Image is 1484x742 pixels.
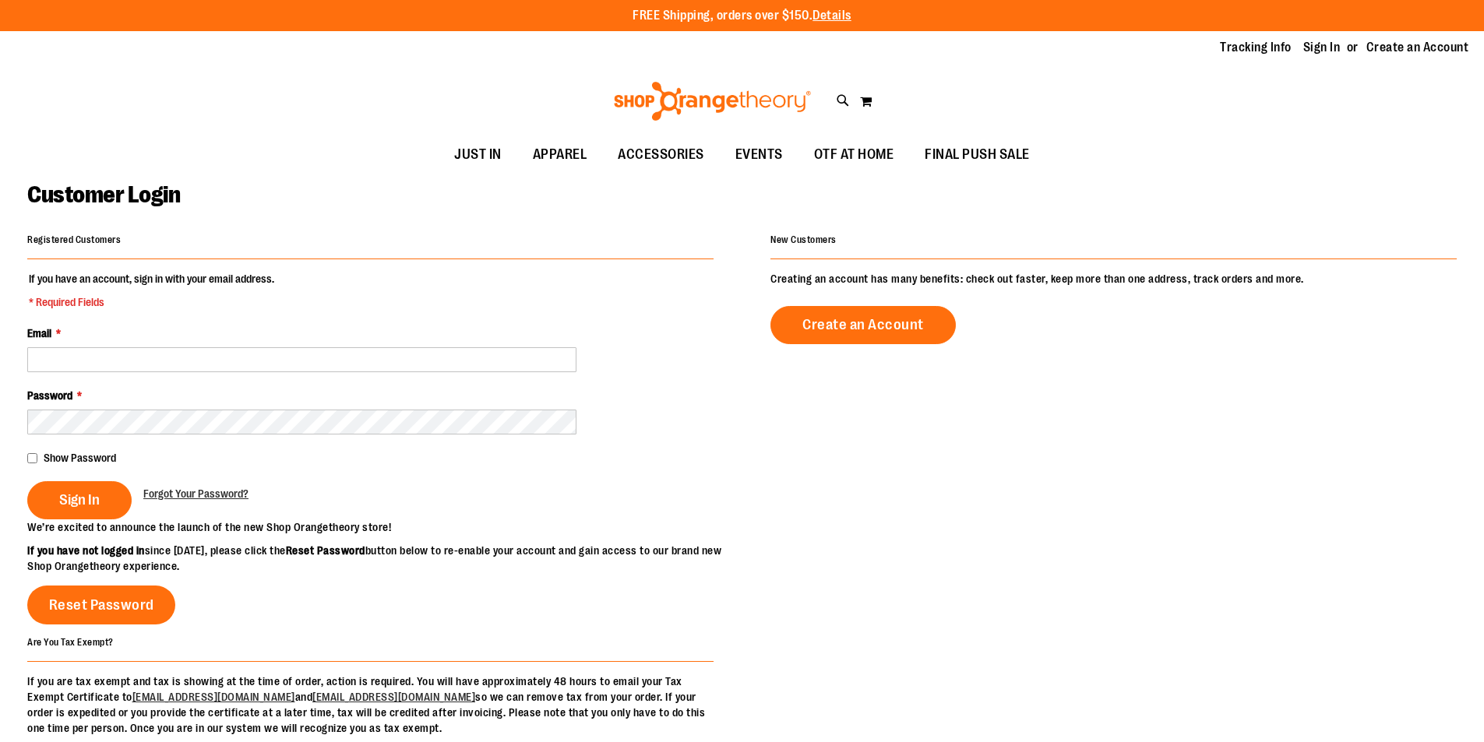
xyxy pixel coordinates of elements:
a: Create an Account [1366,39,1469,56]
span: Password [27,389,72,402]
strong: If you have not logged in [27,544,145,557]
p: We’re excited to announce the launch of the new Shop Orangetheory store! [27,519,742,535]
a: [EMAIL_ADDRESS][DOMAIN_NAME] [312,691,475,703]
legend: If you have an account, sign in with your email address. [27,271,276,310]
a: Create an Account [770,306,956,344]
span: EVENTS [735,137,783,172]
strong: Registered Customers [27,234,121,245]
span: Forgot Your Password? [143,487,249,500]
a: [EMAIL_ADDRESS][DOMAIN_NAME] [132,691,295,703]
span: Show Password [44,452,116,464]
p: Creating an account has many benefits: check out faster, keep more than one address, track orders... [770,271,1457,287]
p: since [DATE], please click the button below to re-enable your account and gain access to our bran... [27,543,742,574]
img: Shop Orangetheory [612,82,813,121]
a: Reset Password [27,586,175,624]
button: Sign In [27,481,132,519]
span: JUST IN [454,137,502,172]
p: FREE Shipping, orders over $150. [633,7,851,25]
span: Customer Login [27,181,180,208]
a: Tracking Info [1220,39,1292,56]
strong: Reset Password [286,544,365,557]
span: Reset Password [49,596,154,614]
span: * Required Fields [29,294,274,310]
span: ACCESSORIES [618,137,704,172]
a: Forgot Your Password? [143,486,249,501]
p: If you are tax exempt and tax is showing at the time of order, action is required. You will have ... [27,673,714,736]
span: Create an Account [802,316,924,333]
span: OTF AT HOME [814,137,894,172]
span: APPAREL [533,137,587,172]
strong: Are You Tax Exempt? [27,636,114,647]
strong: New Customers [770,234,837,245]
span: FINAL PUSH SALE [925,137,1030,172]
span: Email [27,327,51,339]
a: Sign In [1303,39,1341,56]
a: Details [812,9,851,23]
span: Sign In [59,491,100,508]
